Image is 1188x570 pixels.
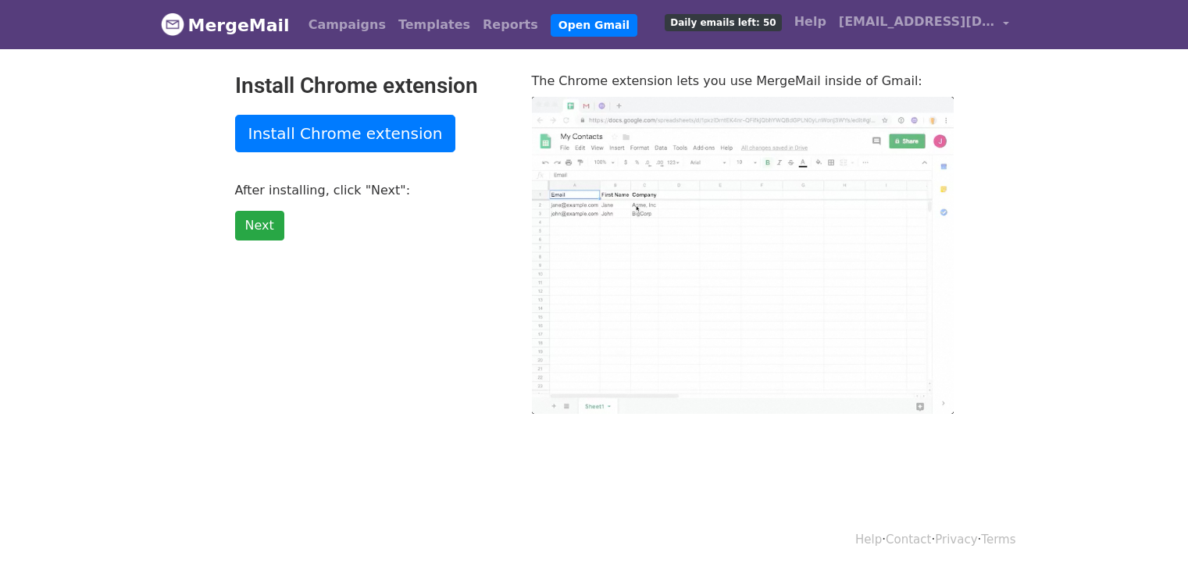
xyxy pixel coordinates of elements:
[161,9,290,41] a: MergeMail
[476,9,544,41] a: Reports
[981,533,1015,547] a: Terms
[532,73,954,89] p: The Chrome extension lets you use MergeMail inside of Gmail:
[235,211,284,240] a: Next
[855,533,882,547] a: Help
[235,115,456,152] a: Install Chrome extension
[658,6,787,37] a: Daily emails left: 50
[235,182,508,198] p: After installing, click "Next":
[392,9,476,41] a: Templates
[665,14,781,31] span: Daily emails left: 50
[833,6,1015,43] a: [EMAIL_ADDRESS][DOMAIN_NAME]
[839,12,995,31] span: [EMAIL_ADDRESS][DOMAIN_NAME]
[886,533,931,547] a: Contact
[935,533,977,547] a: Privacy
[235,73,508,99] h2: Install Chrome extension
[1110,495,1188,570] iframe: Chat Widget
[302,9,392,41] a: Campaigns
[551,14,637,37] a: Open Gmail
[788,6,833,37] a: Help
[161,12,184,36] img: MergeMail logo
